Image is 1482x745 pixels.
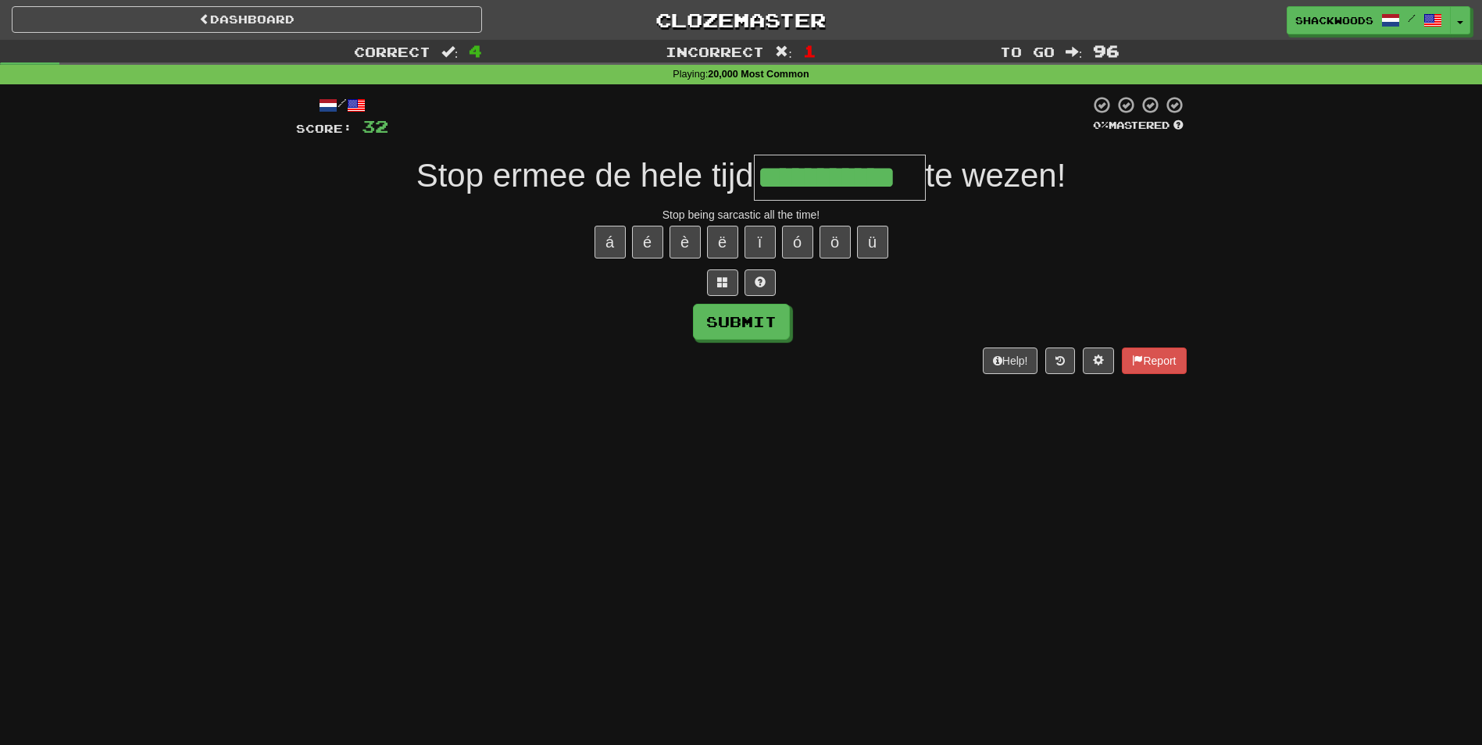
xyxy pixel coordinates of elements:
[707,269,738,296] button: Switch sentence to multiple choice alt+p
[1045,348,1075,374] button: Round history (alt+y)
[296,95,388,115] div: /
[745,269,776,296] button: Single letter hint - you only get 1 per sentence and score half the points! alt+h
[1066,45,1083,59] span: :
[983,348,1038,374] button: Help!
[296,122,352,135] span: Score:
[1000,44,1055,59] span: To go
[632,226,663,258] button: é
[1090,119,1187,133] div: Mastered
[296,207,1187,223] div: Stop being sarcastic all the time!
[595,226,626,258] button: á
[505,6,976,34] a: Clozemaster
[1295,13,1373,27] span: ShackWoods
[775,45,792,59] span: :
[670,226,701,258] button: è
[416,157,754,194] span: Stop ermee de hele tijd
[666,44,764,59] span: Incorrect
[708,69,809,80] strong: 20,000 Most Common
[782,226,813,258] button: ó
[1287,6,1451,34] a: ShackWoods /
[820,226,851,258] button: ö
[1122,348,1186,374] button: Report
[441,45,459,59] span: :
[469,41,482,60] span: 4
[693,304,790,340] button: Submit
[707,226,738,258] button: ë
[1093,119,1109,131] span: 0 %
[354,44,430,59] span: Correct
[1093,41,1120,60] span: 96
[1408,12,1416,23] span: /
[857,226,888,258] button: ü
[362,116,388,136] span: 32
[803,41,816,60] span: 1
[926,157,1066,194] span: te wezen!
[12,6,482,33] a: Dashboard
[745,226,776,258] button: ï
